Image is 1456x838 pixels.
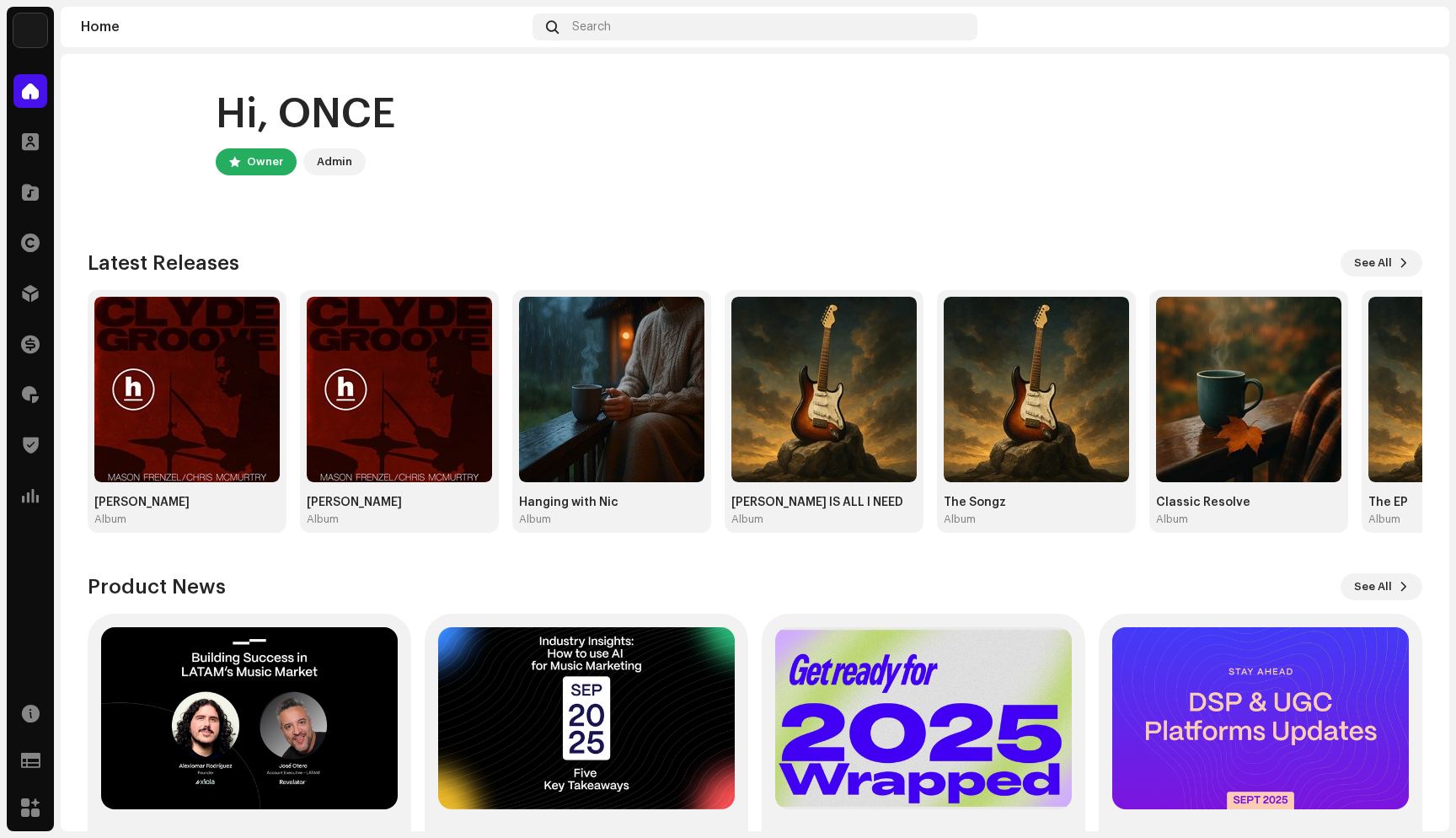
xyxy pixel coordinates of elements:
[94,297,280,482] img: e1e2c79e-d4dc-4ee7-8aa9-22b3bb18ce75
[944,297,1129,482] img: 30a972ba-ecfb-4e66-8049-291a74d5f1f3
[88,250,239,277] h3: Latest Releases
[1354,246,1392,280] span: See All
[307,496,492,509] div: [PERSON_NAME]
[94,513,126,526] div: Album
[13,13,47,47] img: 3c15539d-cd2b-4772-878f-6f4a7d7ba8c3
[519,513,551,526] div: Album
[944,496,1129,509] div: The Songz
[731,297,917,482] img: daed619c-8ba7-45a6-8933-e50a1e04fdb9
[94,496,280,509] div: [PERSON_NAME]
[944,513,976,526] div: Album
[1341,250,1422,277] button: See All
[519,297,704,482] img: 3bc4de66-30c3-400e-a67f-4bb7ed2d0ff6
[88,573,226,600] h3: Product News
[731,513,763,526] div: Album
[1402,13,1429,40] img: 47cee0b4-327a-46a5-a73e-5de2c09caa83
[307,513,339,526] div: Album
[572,20,611,34] span: Search
[81,20,526,34] div: Home
[731,496,917,509] div: [PERSON_NAME] IS ALL I NEED
[216,88,395,142] div: Hi, ONCE
[247,152,283,172] div: Owner
[1156,496,1341,509] div: Classic Resolve
[317,152,352,172] div: Admin
[1341,573,1422,600] button: See All
[88,81,189,182] img: 47cee0b4-327a-46a5-a73e-5de2c09caa83
[1156,297,1341,482] img: 4fcd6e8c-49fe-4bbd-8382-5e76714e6801
[307,297,492,482] img: 7c2353f4-b1ce-4a20-bc80-22a44e4d0e79
[1368,513,1400,526] div: Album
[519,496,704,509] div: Hanging with Nic
[1156,513,1188,526] div: Album
[1354,570,1392,604] span: See All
